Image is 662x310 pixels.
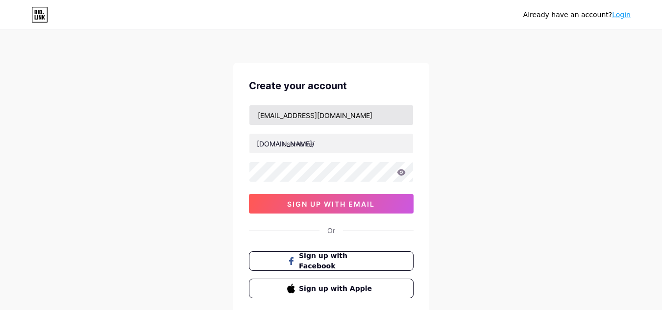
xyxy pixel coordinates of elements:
div: Already have an account? [523,10,631,20]
input: Email [249,105,413,125]
div: Create your account [249,78,414,93]
button: Sign up with Facebook [249,251,414,271]
input: username [249,134,413,153]
div: [DOMAIN_NAME]/ [257,139,315,149]
button: sign up with email [249,194,414,214]
span: Sign up with Facebook [299,251,375,271]
span: Sign up with Apple [299,284,375,294]
button: Sign up with Apple [249,279,414,298]
span: sign up with email [287,200,375,208]
div: Or [327,225,335,236]
a: Login [612,11,631,19]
